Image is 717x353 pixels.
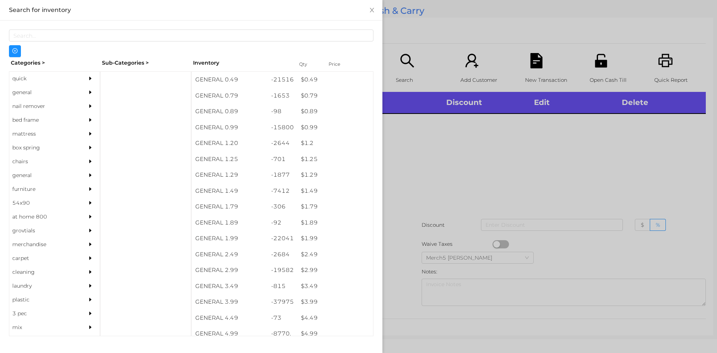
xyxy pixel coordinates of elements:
[9,155,77,168] div: chairs
[9,210,77,224] div: at home 800
[88,269,93,275] i: icon: caret-right
[9,45,21,57] button: icon: plus-circle
[297,247,373,263] div: $ 2.49
[9,127,77,141] div: mattress
[267,88,298,104] div: -1653
[192,326,267,342] div: GENERAL 4.99
[267,247,298,263] div: -2684
[88,131,93,136] i: icon: caret-right
[192,167,267,183] div: GENERAL 1.29
[267,135,298,151] div: -2644
[9,334,77,348] div: appliances
[9,72,77,86] div: quick
[88,228,93,233] i: icon: caret-right
[297,326,373,342] div: $ 4.99
[192,199,267,215] div: GENERAL 1.79
[9,99,77,113] div: nail remover
[297,310,373,326] div: $ 4.49
[267,167,298,183] div: -1877
[267,326,298,350] div: -8770.5
[9,265,77,279] div: cleaning
[297,199,373,215] div: $ 1.79
[88,186,93,192] i: icon: caret-right
[297,262,373,278] div: $ 2.99
[88,214,93,219] i: icon: caret-right
[9,30,373,41] input: Search...
[9,168,77,182] div: general
[297,167,373,183] div: $ 1.29
[297,215,373,231] div: $ 1.89
[192,151,267,167] div: GENERAL 1.25
[9,238,77,251] div: merchandise
[88,242,93,247] i: icon: caret-right
[192,247,267,263] div: GENERAL 2.49
[9,182,77,196] div: furniture
[88,90,93,95] i: icon: caret-right
[88,76,93,81] i: icon: caret-right
[88,117,93,123] i: icon: caret-right
[192,310,267,326] div: GENERAL 4.49
[192,183,267,199] div: GENERAL 1.49
[267,120,298,136] div: -15800
[192,215,267,231] div: GENERAL 1.89
[9,307,77,321] div: 3 pec
[297,183,373,199] div: $ 1.49
[88,159,93,164] i: icon: caret-right
[9,113,77,127] div: bed frame
[369,7,375,13] i: icon: close
[9,57,100,69] div: Categories >
[192,135,267,151] div: GENERAL 1.20
[192,103,267,120] div: GENERAL 0.89
[267,278,298,294] div: -815
[193,59,290,67] div: Inventory
[297,135,373,151] div: $ 1.2
[297,294,373,310] div: $ 3.99
[267,310,298,326] div: -73
[267,183,298,199] div: -7412
[9,251,77,265] div: carpet
[9,196,77,210] div: 54x90
[192,230,267,247] div: GENERAL 1.99
[192,72,267,88] div: GENERAL 0.49
[9,6,373,14] div: Search for inventory
[88,283,93,288] i: icon: caret-right
[267,151,298,167] div: -701
[100,57,191,69] div: Sub-Categories >
[9,321,77,334] div: mix
[267,262,298,278] div: -19582
[88,256,93,261] i: icon: caret-right
[88,173,93,178] i: icon: caret-right
[267,72,298,88] div: -21516
[297,103,373,120] div: $ 0.89
[192,278,267,294] div: GENERAL 3.49
[88,200,93,205] i: icon: caret-right
[9,279,77,293] div: laundry
[297,120,373,136] div: $ 0.99
[88,325,93,330] i: icon: caret-right
[267,215,298,231] div: -92
[267,199,298,215] div: -306
[267,230,298,247] div: -22041
[297,72,373,88] div: $ 0.49
[192,262,267,278] div: GENERAL 2.99
[267,294,298,310] div: -37975
[9,224,77,238] div: grovtials
[297,230,373,247] div: $ 1.99
[192,88,267,104] div: GENERAL 0.79
[267,103,298,120] div: -98
[9,141,77,155] div: box spring
[192,294,267,310] div: GENERAL 3.99
[297,59,320,69] div: Qty
[327,59,357,69] div: Price
[297,278,373,294] div: $ 3.49
[297,88,373,104] div: $ 0.79
[9,86,77,99] div: general
[88,311,93,316] i: icon: caret-right
[88,103,93,109] i: icon: caret-right
[88,145,93,150] i: icon: caret-right
[88,297,93,302] i: icon: caret-right
[9,293,77,307] div: plastic
[297,151,373,167] div: $ 1.25
[192,120,267,136] div: GENERAL 0.99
